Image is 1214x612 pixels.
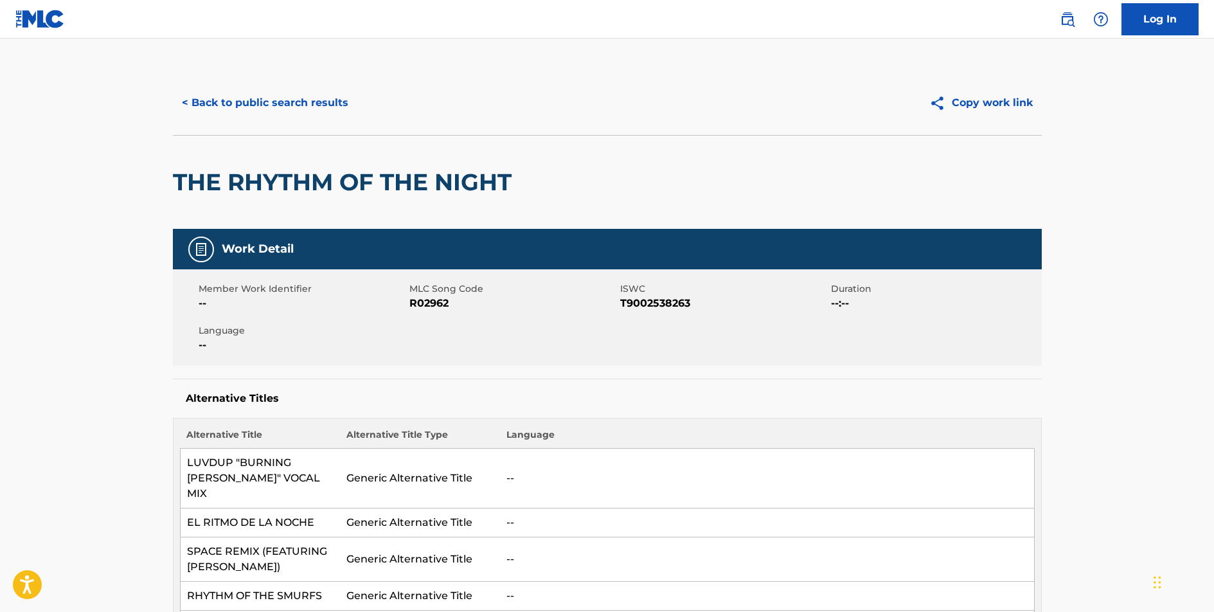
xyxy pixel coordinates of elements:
[500,449,1034,509] td: --
[15,10,65,28] img: MLC Logo
[500,537,1034,582] td: --
[500,509,1034,537] td: --
[199,337,406,353] span: --
[831,282,1039,296] span: Duration
[1150,550,1214,612] iframe: Chat Widget
[193,242,209,257] img: Work Detail
[1121,3,1199,35] a: Log In
[340,582,500,611] td: Generic Alternative Title
[1060,12,1075,27] img: search
[180,537,340,582] td: SPACE REMIX (FEATURING [PERSON_NAME])
[831,296,1039,311] span: --:--
[409,282,617,296] span: MLC Song Code
[500,428,1034,449] th: Language
[180,582,340,611] td: RHYTHM OF THE SMURFS
[199,296,406,311] span: --
[199,282,406,296] span: Member Work Identifier
[173,168,518,197] h2: THE RHYTHM OF THE NIGHT
[929,95,952,111] img: Copy work link
[620,296,828,311] span: T9002538263
[180,428,340,449] th: Alternative Title
[1088,6,1114,32] div: Help
[340,428,500,449] th: Alternative Title Type
[920,87,1042,119] button: Copy work link
[1055,6,1080,32] a: Public Search
[340,449,500,509] td: Generic Alternative Title
[340,509,500,537] td: Generic Alternative Title
[1154,563,1161,602] div: Drag
[620,282,828,296] span: ISWC
[199,324,406,337] span: Language
[409,296,617,311] span: R02962
[180,509,340,537] td: EL RITMO DE LA NOCHE
[173,87,357,119] button: < Back to public search results
[180,449,340,509] td: LUVDUP "BURNING [PERSON_NAME]" VOCAL MIX
[186,392,1029,405] h5: Alternative Titles
[222,242,294,256] h5: Work Detail
[340,537,500,582] td: Generic Alternative Title
[500,582,1034,611] td: --
[1093,12,1109,27] img: help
